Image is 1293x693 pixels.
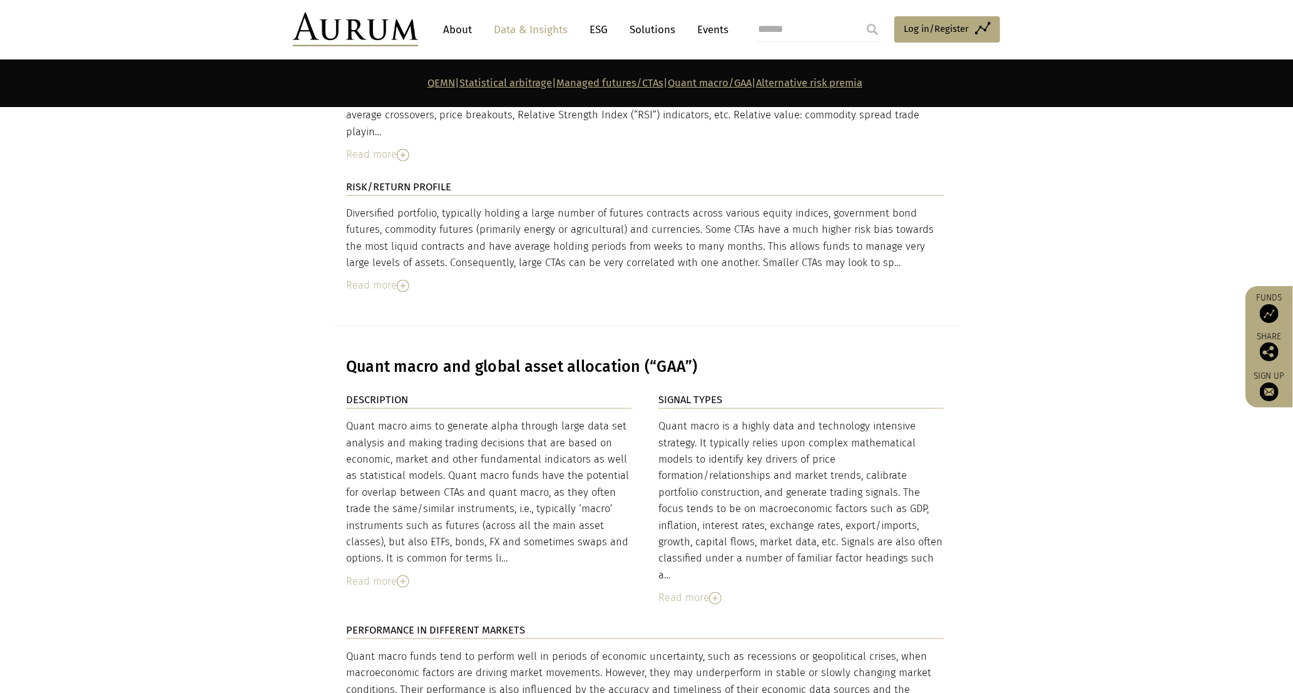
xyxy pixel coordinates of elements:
[556,77,663,89] a: Managed futures/CTAs
[397,575,409,588] img: Read More
[346,205,944,272] div: Diversified portfolio, typically holding a large number of futures contracts across various equit...
[1260,304,1279,323] img: Access Funds
[904,21,969,36] span: Log in/Register
[691,18,728,41] a: Events
[346,181,451,193] strong: RISK/RETURN PROFILE
[658,418,944,583] div: Quant macro is a highly data and technology intensive strategy. It typically relies upon complex ...
[1260,342,1279,361] img: Share this post
[346,146,944,163] div: Read more
[459,77,552,89] a: Statistical arbitrage
[756,77,862,89] a: Alternative risk premia
[488,18,574,41] a: Data & Insights
[346,573,631,590] div: Read more
[623,18,682,41] a: Solutions
[346,357,944,376] h3: Quant macro and global asset allocation (“GAA”)
[1252,332,1287,361] div: Share
[658,590,944,606] div: Read more
[346,277,944,294] div: Read more
[427,77,455,89] a: QEMN
[346,394,408,406] strong: DESCRIPTION
[397,280,409,292] img: Read More
[1252,292,1287,323] a: Funds
[437,18,478,41] a: About
[1260,382,1279,401] img: Sign up to our newsletter
[668,77,752,89] a: Quant macro/GAA
[397,149,409,162] img: Read More
[709,592,722,605] img: Read More
[583,18,614,41] a: ESG
[293,13,418,46] img: Aurum
[658,394,722,406] strong: SIGNAL TYPES
[1252,371,1287,401] a: Sign up
[427,77,862,89] strong: | | | |
[860,17,885,42] input: Submit
[894,16,1000,43] a: Log in/Register
[346,418,631,567] div: Quant macro aims to generate alpha through large data set analysis and making trading decisions t...
[346,624,525,636] strong: PERFORMANCE IN DIFFERENT MARKETS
